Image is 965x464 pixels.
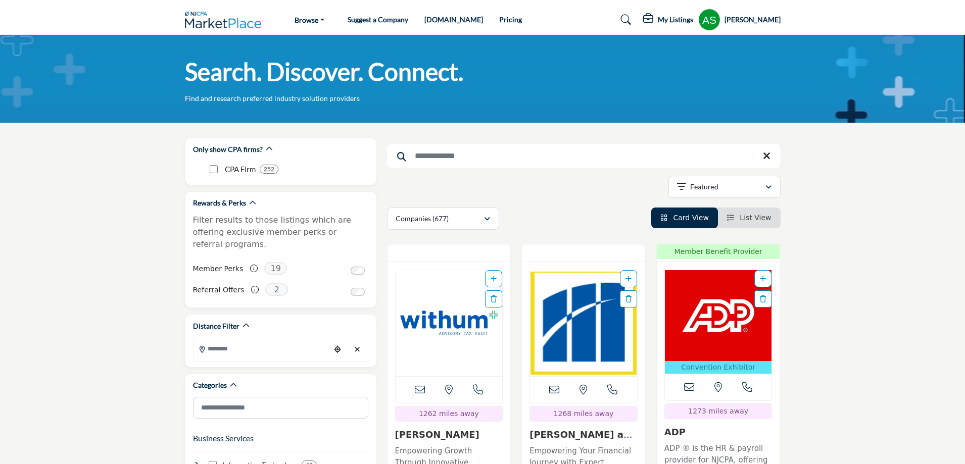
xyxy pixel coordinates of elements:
[193,380,227,390] h2: Categories
[264,166,274,173] b: 252
[718,208,781,228] li: List View
[193,281,245,299] label: Referral Offers
[491,275,497,283] a: Add To List
[658,15,693,24] h5: My Listings
[688,407,748,415] span: 1273 miles away
[727,214,771,222] a: View List
[499,15,522,24] a: Pricing
[194,339,330,358] input: Search Location
[193,397,368,419] input: Search Category
[625,275,632,283] a: Add To List
[193,144,263,154] h2: Only show CPA firms?
[185,56,463,87] h1: Search. Discover. Connect.
[193,432,254,444] button: Business Services
[265,283,288,296] span: 2
[225,164,256,175] p: CPA Firm: CPA Firm
[667,362,770,373] p: Convention Exhibitor
[530,270,637,376] img: Magone and Company, PC
[668,176,781,198] button: Featured
[651,208,718,228] li: Card View
[351,267,365,275] input: Switch to Member Perks
[330,339,345,360] div: Choose your current location
[529,429,638,440] h3: Magone and Company, PC
[740,214,771,222] span: List View
[664,427,773,438] h3: ADP
[665,270,772,374] a: Open Listing in new tab
[193,260,244,278] label: Member Perks
[193,198,246,208] h2: Rewards & Perks
[554,409,614,418] span: 1268 miles away
[611,12,638,28] a: Search
[287,13,331,27] a: Browse
[193,321,239,331] h2: Distance Filter
[529,429,636,451] a: [PERSON_NAME] and Company, ...
[424,15,483,24] a: [DOMAIN_NAME]
[760,275,766,283] a: Add To List
[387,144,781,168] input: Search Keyword
[643,14,693,26] div: My Listings
[396,270,503,376] a: Open Listing in new tab
[419,409,479,418] span: 1262 miles away
[185,12,267,28] img: Site Logo
[348,15,408,24] a: Suggest a Company
[387,208,499,230] button: Companies (677)
[725,15,781,25] h5: [PERSON_NAME]
[530,270,637,376] a: Open Listing in new tab
[395,429,503,440] h3: Withum
[351,288,365,296] input: Switch to Referral Offers
[193,214,368,250] p: Filter results to those listings which are offering exclusive member perks or referral programs.
[350,339,365,360] div: Clear search location
[698,9,720,31] button: Show hide supplier dropdown
[396,270,503,376] img: Withum
[210,165,218,173] input: CPA Firm checkbox
[664,427,686,437] a: ADP
[690,182,718,192] p: Featured
[185,93,360,104] p: Find and research preferred industry solution providers
[665,270,772,361] img: ADP
[395,429,479,440] a: [PERSON_NAME]
[260,165,278,174] div: 252 Results For CPA Firm
[396,214,449,224] p: Companies (677)
[660,246,777,257] span: Member Benefit Provider
[660,214,709,222] a: View Card
[264,262,287,275] span: 19
[673,214,708,222] span: Card View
